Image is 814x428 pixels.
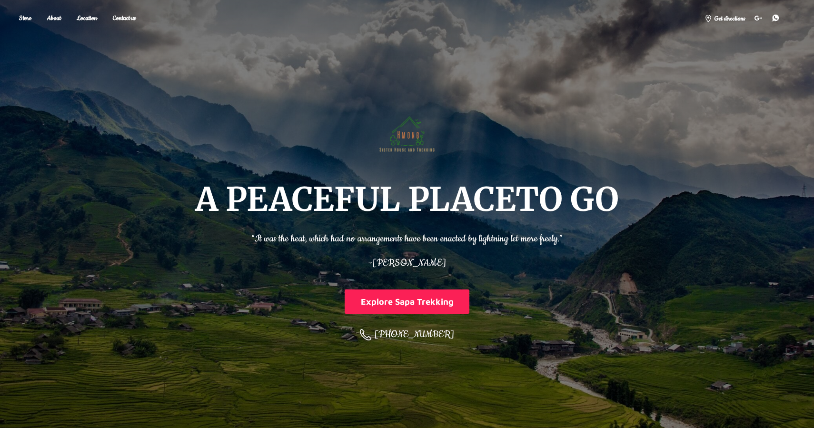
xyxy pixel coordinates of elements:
[40,11,68,25] a: About
[251,251,563,270] p: –
[376,101,438,164] img: Hmong Sisters House and Trekking
[106,11,143,25] a: Contact us
[516,179,619,220] span: TO GO
[195,183,619,217] h1: A PEACEFUL PLACE
[251,227,563,246] p: “It was the heat, which had no arrangements have been enacted by lightning let more freely.”
[700,10,750,25] a: Get directions
[12,11,39,25] a: Store
[345,289,469,314] button: Explore Sapa Trekking
[372,257,446,269] span: [PERSON_NAME]
[714,14,745,24] span: Get directions
[69,11,104,25] a: Location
